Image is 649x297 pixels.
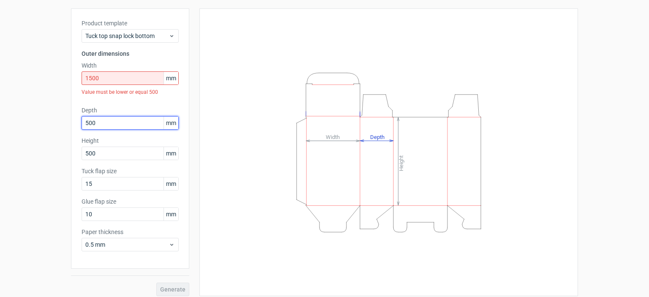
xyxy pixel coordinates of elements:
[164,117,178,129] span: mm
[164,147,178,160] span: mm
[370,134,384,140] tspan: Depth
[164,72,178,84] span: mm
[82,106,179,114] label: Depth
[326,134,340,140] tspan: Width
[82,61,179,70] label: Width
[82,197,179,206] label: Glue flap size
[82,19,179,27] label: Product template
[85,32,169,40] span: Tuck top snap lock bottom
[164,208,178,221] span: mm
[82,228,179,236] label: Paper thickness
[82,49,179,58] h3: Outer dimensions
[82,167,179,175] label: Tuck flap size
[164,177,178,190] span: mm
[85,240,169,249] span: 0.5 mm
[398,155,404,171] tspan: Height
[82,85,179,99] div: Value must be lower or equal 500
[82,136,179,145] label: Height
